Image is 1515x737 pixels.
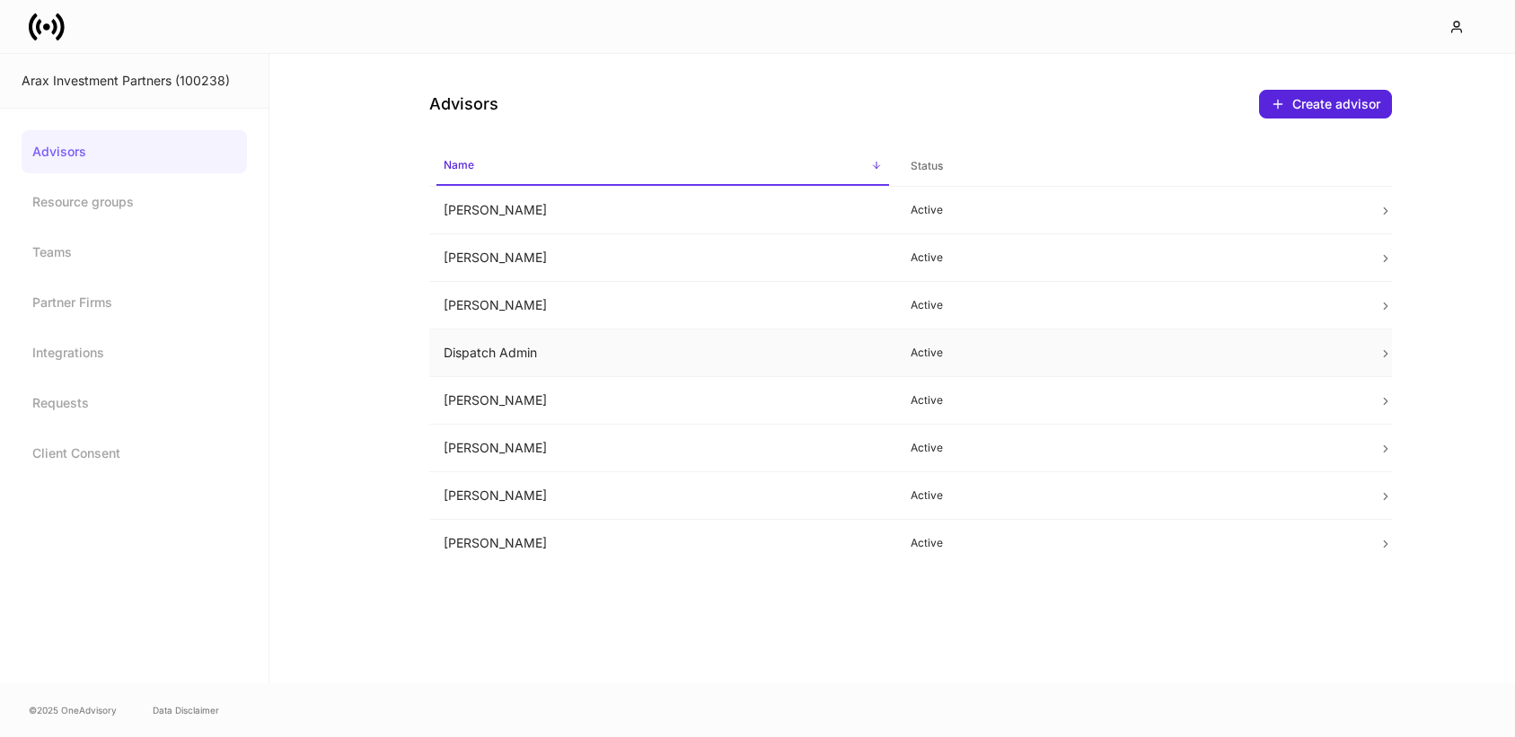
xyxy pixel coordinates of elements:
[429,520,897,567] td: [PERSON_NAME]
[22,130,247,173] a: Advisors
[911,298,1350,312] p: Active
[22,432,247,475] a: Client Consent
[911,346,1350,360] p: Active
[22,331,247,374] a: Integrations
[911,250,1350,265] p: Active
[29,703,117,717] span: © 2025 OneAdvisory
[22,231,247,274] a: Teams
[903,148,1357,185] span: Status
[911,441,1350,455] p: Active
[22,281,247,324] a: Partner Firms
[911,536,1350,550] p: Active
[444,156,474,173] h6: Name
[429,187,897,234] td: [PERSON_NAME]
[429,377,897,425] td: [PERSON_NAME]
[1259,90,1392,118] button: Create advisor
[22,180,247,224] a: Resource groups
[429,472,897,520] td: [PERSON_NAME]
[22,382,247,425] a: Requests
[429,282,897,329] td: [PERSON_NAME]
[429,425,897,472] td: [PERSON_NAME]
[911,203,1350,217] p: Active
[429,329,897,377] td: Dispatch Admin
[436,147,890,186] span: Name
[911,488,1350,503] p: Active
[911,393,1350,408] p: Active
[153,703,219,717] a: Data Disclaimer
[22,72,247,90] div: Arax Investment Partners (100238)
[1271,97,1380,111] div: Create advisor
[429,93,498,115] h4: Advisors
[429,234,897,282] td: [PERSON_NAME]
[911,157,943,174] h6: Status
